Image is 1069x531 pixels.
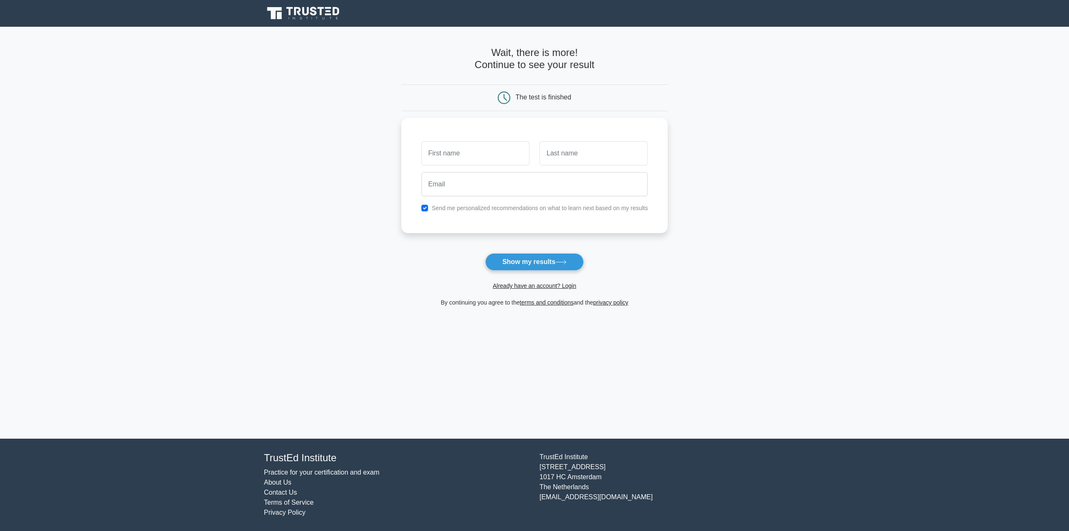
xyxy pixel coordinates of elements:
div: TrustEd Institute [STREET_ADDRESS] 1017 HC Amsterdam The Netherlands [EMAIL_ADDRESS][DOMAIN_NAME] [534,452,810,518]
a: Terms of Service [264,499,314,506]
a: terms and conditions [520,299,574,306]
input: First name [421,141,529,165]
a: Already have an account? Login [493,282,576,289]
input: Last name [540,141,648,165]
h4: TrustEd Institute [264,452,529,464]
a: Privacy Policy [264,509,306,516]
a: Contact Us [264,489,297,496]
div: By continuing you agree to the and the [396,297,673,307]
h4: Wait, there is more! Continue to see your result [401,47,668,71]
div: The test is finished [516,94,571,101]
button: Show my results [485,253,584,271]
a: privacy policy [593,299,628,306]
a: Practice for your certification and exam [264,469,380,476]
label: Send me personalized recommendations on what to learn next based on my results [432,205,648,211]
a: About Us [264,479,291,486]
input: Email [421,172,648,196]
